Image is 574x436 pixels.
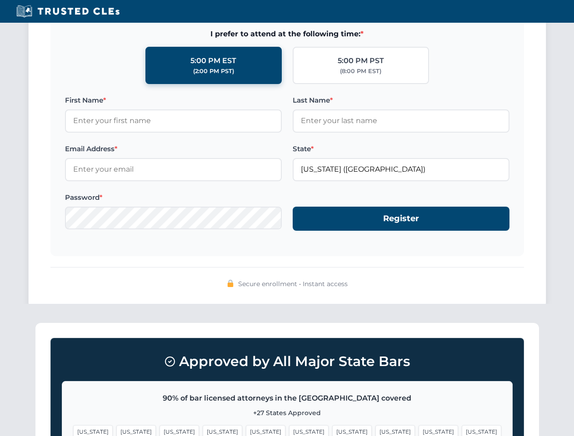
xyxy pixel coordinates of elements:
[293,207,509,231] button: Register
[293,144,509,154] label: State
[340,67,381,76] div: (8:00 PM EST)
[73,392,501,404] p: 90% of bar licensed attorneys in the [GEOGRAPHIC_DATA] covered
[293,158,509,181] input: Florida (FL)
[227,280,234,287] img: 🔒
[238,279,348,289] span: Secure enrollment • Instant access
[338,55,384,67] div: 5:00 PM PST
[193,67,234,76] div: (2:00 PM PST)
[65,109,282,132] input: Enter your first name
[65,95,282,106] label: First Name
[62,349,513,374] h3: Approved by All Major State Bars
[190,55,236,67] div: 5:00 PM EST
[14,5,122,18] img: Trusted CLEs
[65,158,282,181] input: Enter your email
[73,408,501,418] p: +27 States Approved
[65,28,509,40] span: I prefer to attend at the following time:
[293,95,509,106] label: Last Name
[65,192,282,203] label: Password
[65,144,282,154] label: Email Address
[293,109,509,132] input: Enter your last name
